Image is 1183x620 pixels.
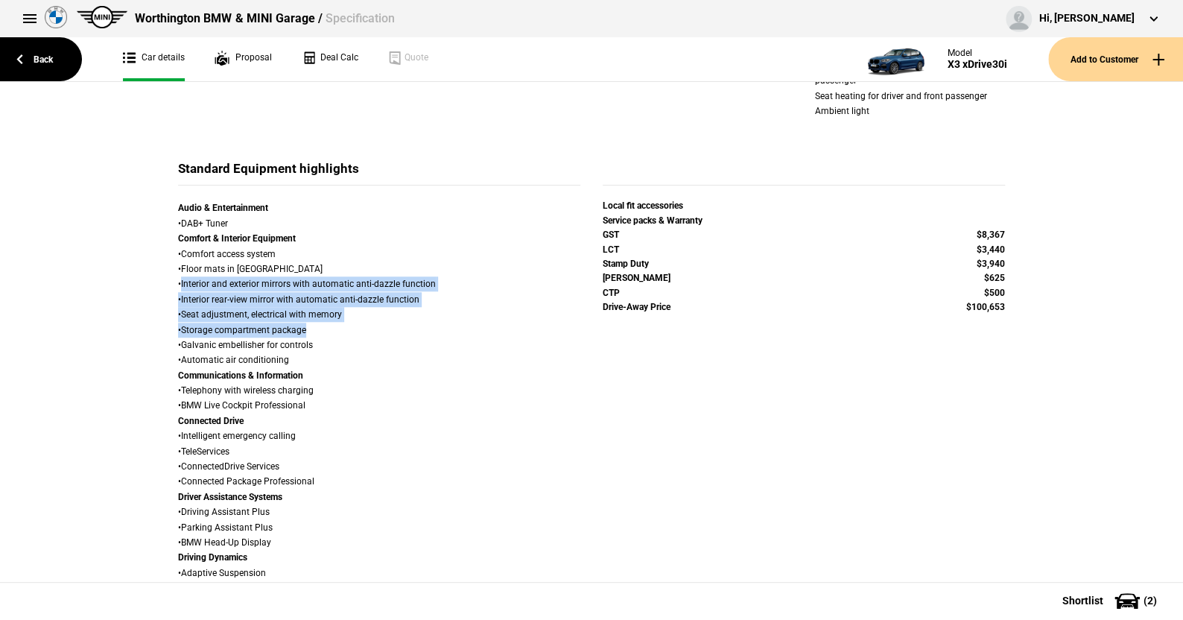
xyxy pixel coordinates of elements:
[948,58,1007,71] div: X3 xDrive30i
[948,48,1007,58] div: Model
[603,200,683,211] strong: Local fit accessories
[977,259,1005,269] strong: $3,940
[178,416,244,426] strong: Connected Drive
[135,10,394,27] div: Worthington BMW & MINI Garage /
[178,370,303,381] strong: Communications & Information
[603,215,702,226] strong: Service packs & Warranty
[603,288,620,298] strong: CTP
[178,160,580,186] div: Standard Equipment highlights
[1062,595,1103,606] span: Shortlist
[1048,37,1183,81] button: Add to Customer
[178,203,268,213] strong: Audio & Entertainment
[178,233,296,244] strong: Comfort & Interior Equipment
[178,492,282,502] strong: Driver Assistance Systems
[984,273,1005,283] strong: $625
[977,244,1005,255] strong: $3,440
[603,244,619,255] strong: LCT
[603,259,649,269] strong: Stamp Duty
[178,552,247,563] strong: Driving Dynamics
[815,58,1005,119] div: [MEDICAL_DATA] support for driver and front passenger Seat heating for driver and front passenger...
[984,288,1005,298] strong: $500
[302,37,358,81] a: Deal Calc
[1144,595,1157,606] span: ( 2 )
[325,11,394,25] span: Specification
[603,273,670,283] strong: [PERSON_NAME]
[1039,11,1135,26] div: Hi, [PERSON_NAME]
[977,230,1005,240] strong: $8,367
[603,230,619,240] strong: GST
[215,37,272,81] a: Proposal
[603,302,670,312] strong: Drive-Away Price
[1040,582,1183,619] button: Shortlist(2)
[123,37,185,81] a: Car details
[45,6,67,28] img: bmw.png
[966,302,1005,312] strong: $100,653
[77,6,127,28] img: mini.png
